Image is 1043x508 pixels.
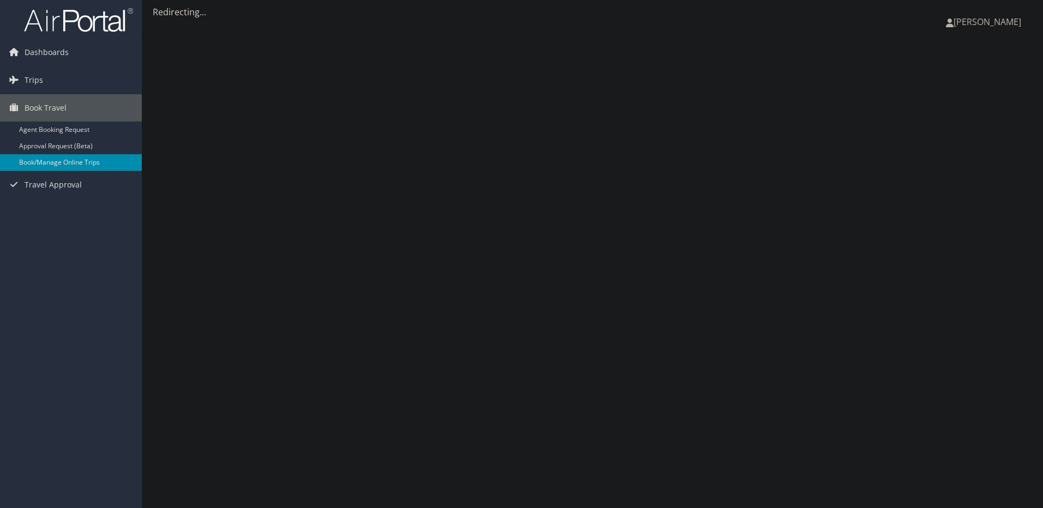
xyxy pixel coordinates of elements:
img: airportal-logo.png [24,7,133,33]
a: [PERSON_NAME] [946,5,1032,38]
span: Travel Approval [25,171,82,198]
span: [PERSON_NAME] [954,16,1021,28]
span: Trips [25,66,43,94]
div: Redirecting... [153,5,1032,19]
span: Dashboards [25,39,69,66]
span: Book Travel [25,94,67,122]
